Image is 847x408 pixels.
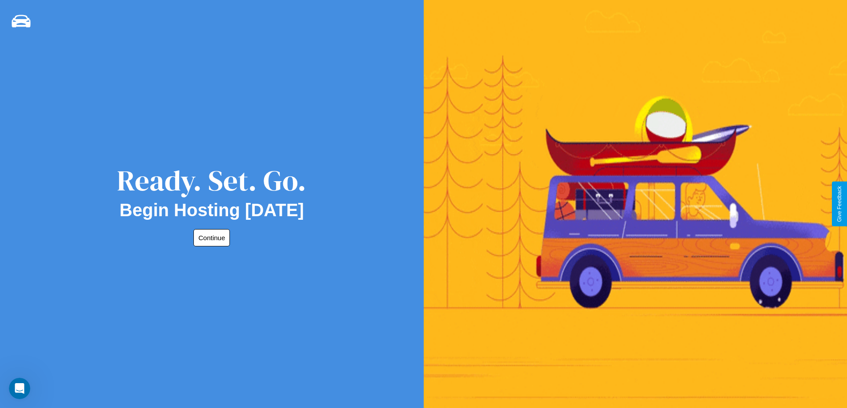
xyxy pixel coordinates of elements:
iframe: Intercom live chat [9,378,30,399]
div: Ready. Set. Go. [117,161,306,200]
div: Give Feedback [836,186,843,222]
button: Continue [193,229,230,246]
h2: Begin Hosting [DATE] [120,200,304,220]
